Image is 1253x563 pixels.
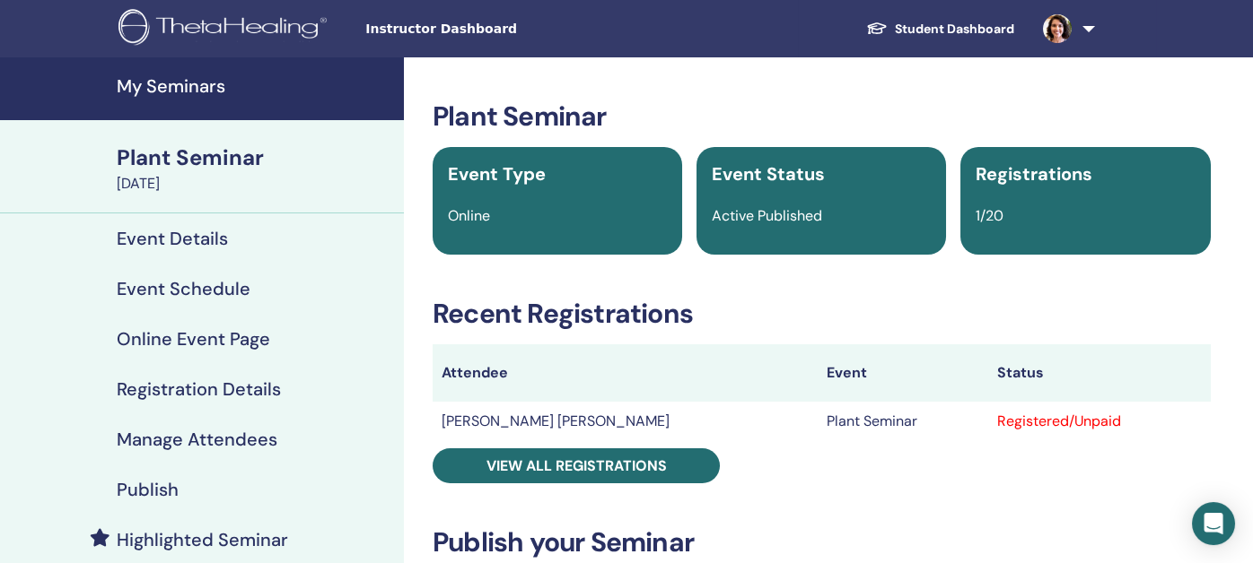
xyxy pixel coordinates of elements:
[365,20,635,39] span: Instructor Dashboard
[448,206,490,225] span: Online
[117,479,179,500] h4: Publish
[433,448,720,483] a: View all registrations
[117,378,281,400] h4: Registration Details
[117,143,393,173] div: Plant Seminar
[433,298,1211,330] h3: Recent Registrations
[433,100,1211,133] h3: Plant Seminar
[1192,502,1235,545] div: Open Intercom Messenger
[117,429,277,450] h4: Manage Attendees
[117,75,393,97] h4: My Seminars
[433,344,818,402] th: Attendee
[433,402,818,441] td: [PERSON_NAME] [PERSON_NAME]
[976,162,1092,186] span: Registrations
[1043,14,1072,43] img: default.jpg
[106,143,404,195] a: Plant Seminar[DATE]
[117,529,288,550] h4: Highlighted Seminar
[118,9,333,49] img: logo.png
[976,206,1003,225] span: 1/20
[117,328,270,350] h4: Online Event Page
[433,526,1211,559] h3: Publish your Seminar
[117,173,393,195] div: [DATE]
[988,344,1211,402] th: Status
[818,344,988,402] th: Event
[997,411,1202,432] div: Registered/Unpaid
[852,13,1029,46] a: Student Dashboard
[448,162,546,186] span: Event Type
[712,206,822,225] span: Active Published
[712,162,825,186] span: Event Status
[866,21,888,36] img: graduation-cap-white.svg
[486,456,667,475] span: View all registrations
[818,402,988,441] td: Plant Seminar
[117,228,228,249] h4: Event Details
[117,278,250,299] h4: Event Schedule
